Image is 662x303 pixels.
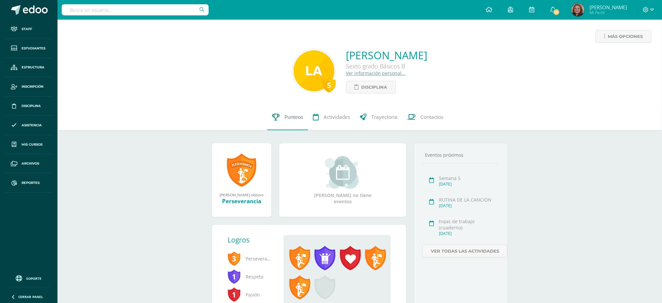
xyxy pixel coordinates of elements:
a: Reportes [5,173,52,193]
a: Contactos [403,104,448,130]
div: [PERSON_NAME] obtuvo [218,192,265,197]
a: [PERSON_NAME] [346,48,428,62]
span: [PERSON_NAME] [589,4,627,10]
a: Actividades [308,104,355,130]
div: Logros [228,235,279,244]
span: 1 [228,287,241,302]
span: Mis cursos [22,142,42,147]
span: 20 [553,9,560,16]
div: Semana 5 [439,175,497,181]
span: Estudiantes [22,46,45,51]
div: Eventos próximos [422,152,499,158]
span: Archivos [22,161,39,166]
a: Estudiantes [5,39,52,58]
div: [DATE] [439,203,497,208]
div: [DATE] [439,231,497,236]
a: Archivos [5,154,52,173]
span: Más opciones [608,30,643,43]
span: Soporte [26,276,42,281]
a: Staff [5,20,52,39]
span: 1 [228,269,241,284]
span: Disciplina [22,103,41,109]
div: hojas de trabajo (cuaderno) [439,218,497,231]
img: event_small.png [325,156,361,189]
span: Perseverancia [228,250,273,268]
img: b20be52476d037d2dd4fed11a7a31884.png [572,3,585,16]
a: Estructura [5,58,52,78]
a: Inscripción [5,77,52,97]
a: Ver información personal... [346,70,406,76]
span: Trayectoria [372,114,398,120]
span: Reportes [22,180,40,186]
div: RUTINA DE LA CANCIÓN [439,197,497,203]
span: Contactos [421,114,444,120]
span: Disciplina [362,81,387,93]
span: Inscripción [22,84,43,89]
div: [PERSON_NAME] no tiene eventos [310,156,376,205]
a: Mis cursos [5,135,52,154]
span: Staff [22,27,32,32]
div: Perseverancia [218,197,265,205]
a: Trayectoria [355,104,403,130]
a: Ver todas las actividades [422,245,508,258]
div: 5 [323,78,336,93]
span: Mi Perfil [589,10,627,15]
a: Más opciones [596,30,652,43]
span: Respeto [228,268,273,286]
a: Punteos [267,104,308,130]
span: Cerrar panel [18,294,43,299]
span: Estructura [22,65,44,70]
div: [DATE] [439,181,497,187]
span: Actividades [324,114,350,120]
a: Disciplina [5,97,52,116]
div: Sexto grado Básicos B [346,62,428,70]
a: Asistencia [5,116,52,135]
a: Disciplina [346,81,396,94]
span: Punteos [285,114,303,120]
span: Asistencia [22,123,42,128]
a: Soporte [8,274,50,282]
input: Busca un usuario... [62,4,209,15]
img: 043a02e8dc1fe74ad77b70d12a363720.png [294,50,334,91]
span: 3 [228,251,241,266]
